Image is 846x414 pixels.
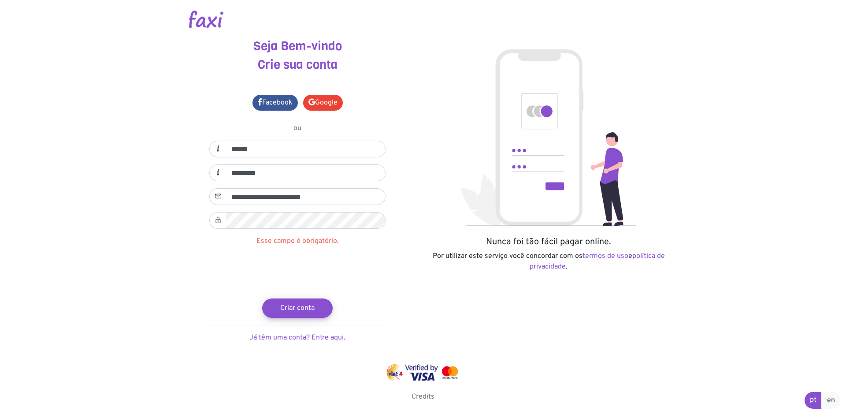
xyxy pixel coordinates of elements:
[805,392,822,409] a: pt
[230,254,364,288] iframe: reCAPTCHA
[252,95,298,111] a: Facebook
[583,252,628,261] a: termos de uso
[209,123,386,134] p: ou
[303,95,343,111] a: Google
[178,39,416,54] h3: Seja Bem-vindo
[209,236,386,246] p: Esse campo é obrigatório.
[405,364,438,381] img: visa
[262,298,333,318] button: Criar conta
[249,333,345,342] a: Já têm uma conta? Entre aqui.
[386,364,404,381] img: vinti4
[178,57,416,72] h3: Crie sua conta
[821,392,841,409] a: en
[440,364,460,381] img: mastercard
[430,251,668,272] p: Por utilizar este serviço você concordar com os e .
[412,392,434,401] a: Credits
[430,237,668,247] h5: Nunca foi tão fácil pagar online.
